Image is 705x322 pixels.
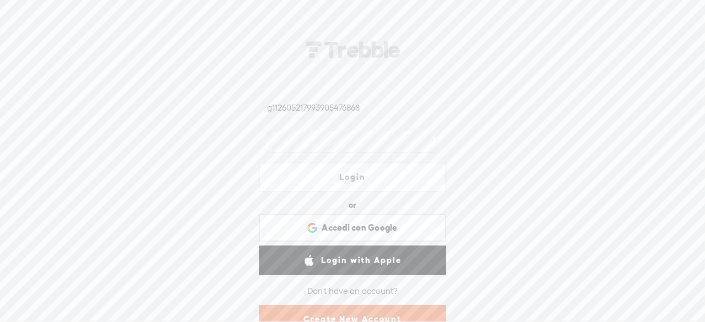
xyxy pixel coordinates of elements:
div: or [349,197,356,214]
a: Login [259,162,446,192]
span: Accedi con Google [322,222,397,233]
input: Username [265,97,444,118]
div: Don't have an account? [307,280,398,303]
a: Login with Apple [259,245,446,275]
div: Accedi con Google [259,214,446,242]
